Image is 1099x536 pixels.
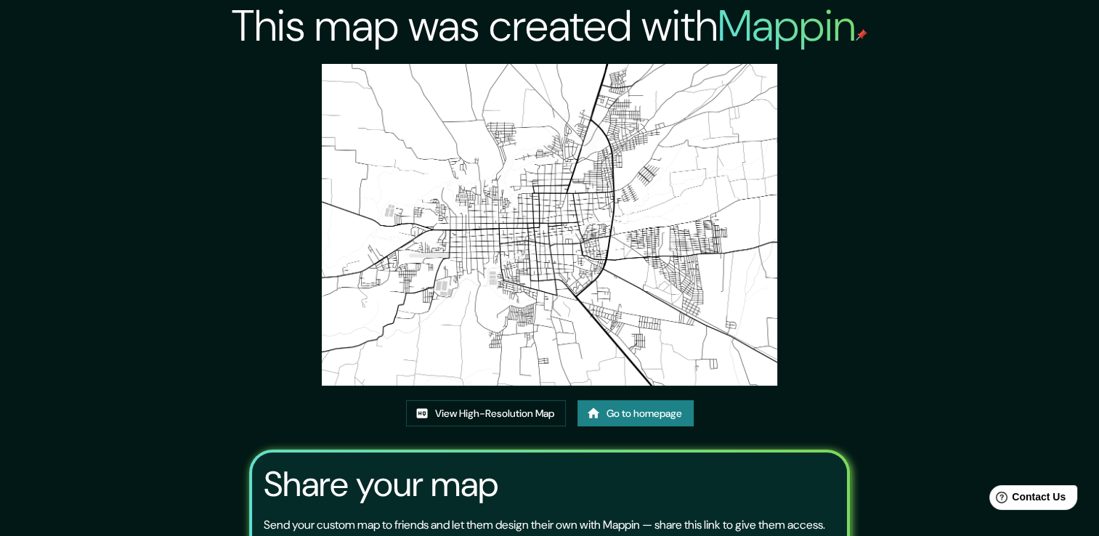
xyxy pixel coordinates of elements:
[970,479,1083,520] iframe: Help widget launcher
[577,400,694,427] a: Go to homepage
[264,516,825,534] p: Send your custom map to friends and let them design their own with Mappin — share this link to gi...
[264,464,498,505] h3: Share your map
[856,29,867,41] img: mappin-pin
[406,400,566,427] a: View High-Resolution Map
[322,64,776,386] img: created-map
